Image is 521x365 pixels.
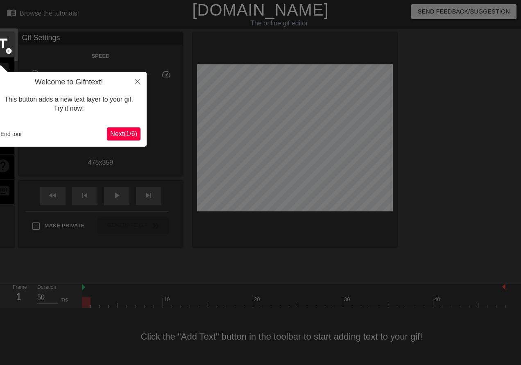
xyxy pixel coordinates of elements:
[129,72,147,91] button: Close
[107,127,140,141] button: Next
[110,130,137,137] span: Next ( 1 / 6 )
